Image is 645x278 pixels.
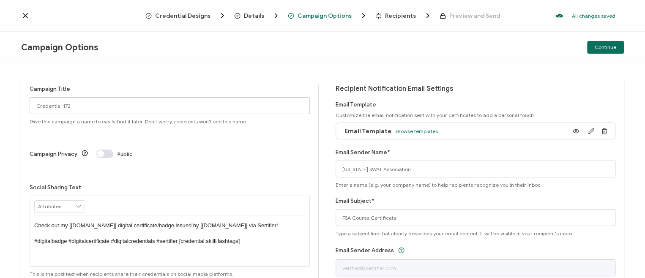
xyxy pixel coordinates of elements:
input: Subject [336,209,616,226]
label: Email Sender Name* [336,149,390,155]
label: Email Sender Address [336,247,394,253]
span: Credential Designs [145,11,227,20]
button: Continue [587,41,624,54]
input: verified@sertifier.com [336,259,616,276]
span: Credential Designs [155,13,210,19]
span: Details [244,13,264,19]
label: Campaign Privacy [30,151,77,157]
span: Recipients [385,13,416,19]
span: Type a subject line that clearly describes your email content. It will be visible in your recipie... [336,230,574,237]
span: Campaign Options [298,13,352,19]
p: All changes saved [572,13,615,19]
span: Email Template [344,128,391,135]
label: Campaign Title [30,86,70,92]
span: Recipients [375,11,432,20]
span: Preview and Send [440,13,500,19]
input: Attributes [35,201,85,213]
span: Campaign Options [288,11,368,20]
span: Campaign Options [21,42,98,53]
span: Browse templates [396,128,438,134]
span: Recipient Notification Email Settings [336,84,453,93]
span: Customize the email notification sent with your certificates to add a personal touch. [336,112,535,118]
p: Check out my [[DOMAIN_NAME]] digital certificate/badge issued by [[DOMAIN_NAME]] via Sertifier! #... [34,222,305,245]
span: Preview and Send [449,13,500,19]
span: Public [118,151,132,157]
input: Campaign Options [30,97,310,114]
label: Social Sharing Text [30,184,81,191]
label: Email Subject* [336,198,374,204]
span: Details [234,11,280,20]
span: This is the post text when recipients share their credentials on social media platforms. [30,271,233,277]
label: Email Template [336,101,376,108]
iframe: Chat Widget [603,237,645,278]
div: Breadcrumb [145,11,500,20]
input: Name [336,161,616,177]
span: Enter a name (e.g. your company name) to help recipients recognize you in their inbox. [336,182,541,188]
span: Continue [595,45,616,50]
span: Give this campaign a name to easily find it later. Don't worry, recipients won't see this name. [30,118,247,125]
